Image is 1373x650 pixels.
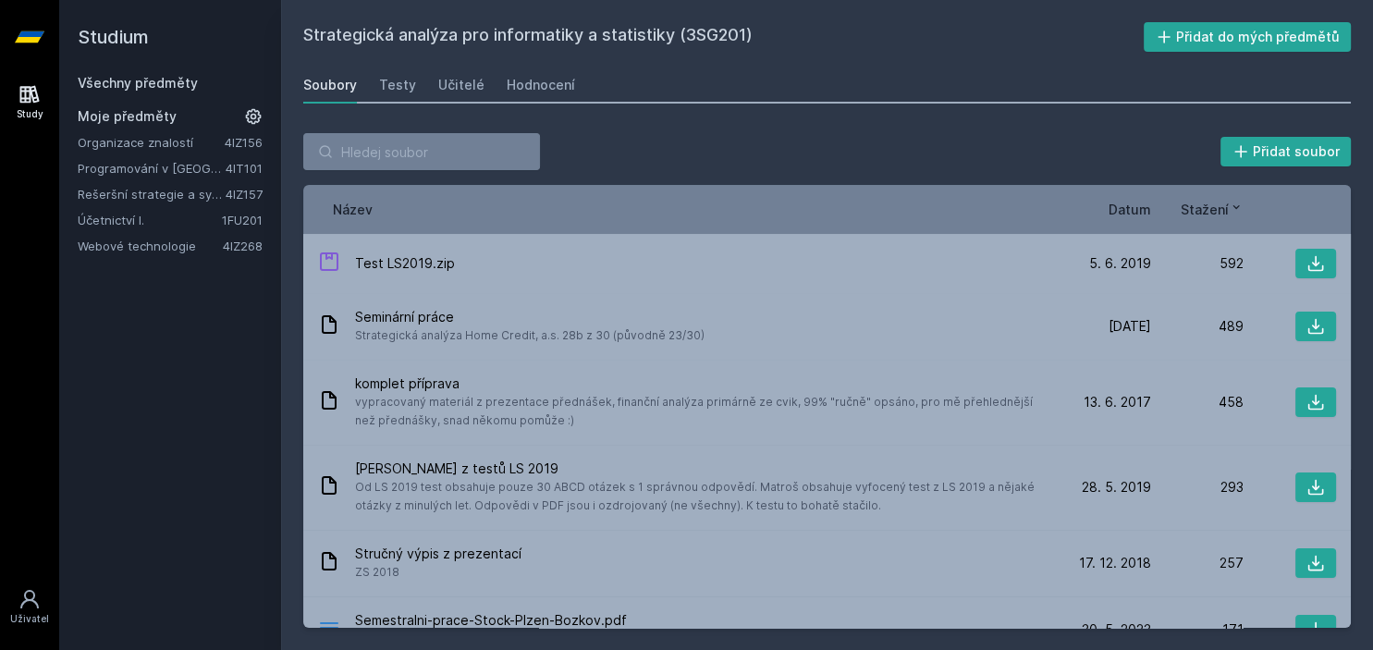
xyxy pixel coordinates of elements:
[379,76,416,94] div: Testy
[1151,317,1244,336] div: 489
[4,74,55,130] a: Study
[507,67,575,104] a: Hodnocení
[355,254,455,273] span: Test LS2019.zip
[1181,200,1229,219] span: Stažení
[379,67,416,104] a: Testy
[1144,22,1352,52] button: Přidat do mých předmětů
[78,185,226,203] a: Rešeršní strategie a systémy
[226,187,263,202] a: 4IZ157
[78,75,198,91] a: Všechny předměty
[1109,200,1151,219] button: Datum
[303,133,540,170] input: Hledej soubor
[507,76,575,94] div: Hodnocení
[222,213,263,227] a: 1FU201
[303,22,1144,52] h2: Strategická analýza pro informatiky a statistiky (3SG201)
[318,251,340,277] div: ZIP
[225,135,263,150] a: 4IZ156
[355,374,1051,393] span: komplet příprava
[355,611,722,630] span: Semestralni-prace-Stock-Plzen-Bozkov.pdf
[226,161,263,176] a: 4IT101
[1089,254,1151,273] span: 5. 6. 2019
[355,478,1051,515] span: Od LS 2019 test obsahuje pouze 30 ABCD otázek s 1 správnou odpovědí. Matroš obsahuje vyfocený tes...
[1082,478,1151,497] span: 28. 5. 2019
[1220,137,1352,166] button: Přidat soubor
[303,76,357,94] div: Soubory
[333,200,373,219] button: Název
[78,237,223,255] a: Webové technologie
[355,308,705,326] span: Seminární práce
[1151,554,1244,572] div: 257
[1109,317,1151,336] span: [DATE]
[78,133,225,152] a: Organizace znalostí
[355,545,521,563] span: Stručný výpis z prezentací
[303,67,357,104] a: Soubory
[1151,620,1244,639] div: 171
[1181,200,1244,219] button: Stažení
[1151,478,1244,497] div: 293
[78,107,177,126] span: Moje předměty
[355,393,1051,430] span: vypracovaný materiál z prezentace přednášek, finanční analýza primárně ze cvik, 99% "ručně" opsán...
[355,460,1051,478] span: [PERSON_NAME] z testů LS 2019
[318,617,340,644] div: PDF
[4,579,55,635] a: Uživatel
[1151,254,1244,273] div: 592
[223,239,263,253] a: 4IZ268
[78,211,222,229] a: Účetnictví I.
[17,107,43,121] div: Study
[1082,620,1151,639] span: 30. 5. 2023
[78,159,226,178] a: Programování v [GEOGRAPHIC_DATA]
[438,76,484,94] div: Učitelé
[1084,393,1151,411] span: 13. 6. 2017
[1079,554,1151,572] span: 17. 12. 2018
[10,612,49,626] div: Uživatel
[355,563,521,582] span: ZS 2018
[355,326,705,345] span: Strategická analýza Home Credit, a.s. 28b z 30 (původně 23/30)
[1151,393,1244,411] div: 458
[438,67,484,104] a: Učitelé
